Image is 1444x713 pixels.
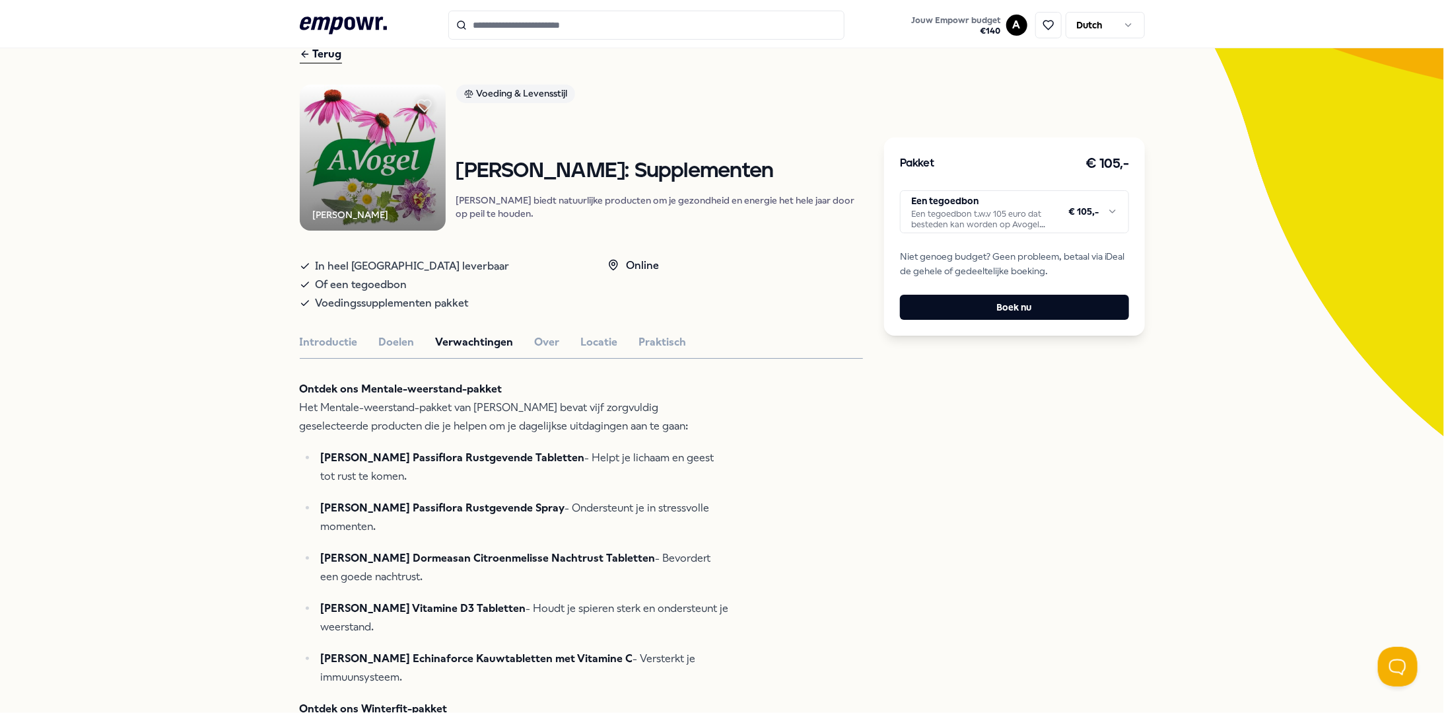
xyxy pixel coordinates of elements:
button: Jouw Empowr budget€140 [909,13,1004,39]
button: A [1006,15,1027,36]
div: Online [607,257,659,274]
span: Niet genoeg budget? Geen probleem, betaal via iDeal de gehele of gedeeltelijke boeking. [900,249,1129,279]
img: Product Image [300,85,446,231]
p: Het Mentale-weerstand-pakket van [PERSON_NAME] bevat vijf zorgvuldig geselecteerde producten die ... [300,380,729,435]
button: Verwachtingen [436,334,514,351]
p: - Versterkt je immuunsysteem. [321,650,729,687]
span: Jouw Empowr budget [912,15,1001,26]
button: Doelen [379,334,415,351]
strong: [PERSON_NAME] Passiflora Rustgevende Tabletten [321,451,585,464]
strong: [PERSON_NAME] Echinaforce Kauwtabletten met Vitamine C [321,652,633,665]
button: Over [535,334,560,351]
a: Jouw Empowr budget€140 [907,11,1006,39]
strong: Ontdek ons Mentale-weerstand-pakket [300,383,502,395]
p: - Ondersteunt je in stressvolle momenten. [321,499,729,536]
div: [PERSON_NAME] [313,207,389,222]
button: Boek nu [900,295,1129,320]
p: - Houdt je spieren sterk en ondersteunt je weerstand. [321,599,729,636]
span: Voedingssupplementen pakket [316,294,469,313]
div: Voeding & Levensstijl [456,85,575,103]
div: Terug [300,46,342,63]
strong: [PERSON_NAME] Vitamine D3 Tabletten [321,602,526,615]
p: [PERSON_NAME] biedt natuurlijke producten om je gezondheid en energie het hele jaar door op peil ... [456,194,863,220]
p: - Bevordert een goede nachtrust. [321,549,729,586]
button: Praktisch [639,334,687,351]
h3: Pakket [900,155,934,172]
a: Voeding & Levensstijl [456,85,863,108]
input: Search for products, categories or subcategories [448,11,844,40]
strong: [PERSON_NAME] Passiflora Rustgevende Spray [321,502,565,514]
h1: [PERSON_NAME]: Supplementen [456,160,863,183]
h3: € 105,- [1085,153,1129,174]
span: € 140 [912,26,1001,36]
span: Of een tegoedbon [316,276,407,294]
button: Locatie [581,334,618,351]
iframe: Help Scout Beacon - Open [1378,647,1418,687]
span: In heel [GEOGRAPHIC_DATA] leverbaar [316,257,510,276]
button: Introductie [300,334,358,351]
p: - Helpt je lichaam en geest tot rust te komen. [321,449,729,486]
strong: [PERSON_NAME] Dormeasan Citroenmelisse Nachtrust Tabletten [321,552,656,564]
